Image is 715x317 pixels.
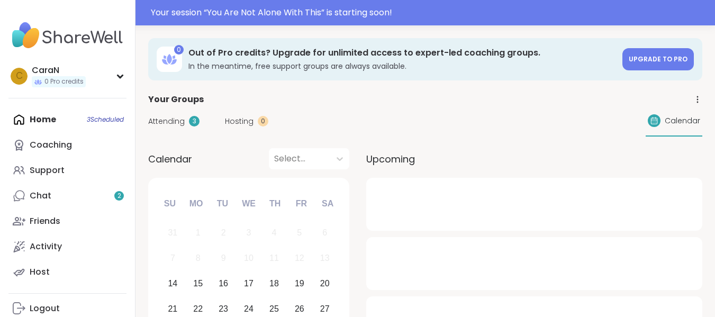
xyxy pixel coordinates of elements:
div: Host [30,266,50,278]
div: 13 [320,251,330,265]
div: Chat [30,190,51,202]
div: Choose Thursday, September 18th, 2025 [263,273,286,295]
div: 6 [322,225,327,240]
div: Friends [30,215,60,227]
div: 27 [320,302,330,316]
div: 9 [221,251,226,265]
div: Coaching [30,139,72,151]
img: ShareWell Nav Logo [8,17,126,54]
div: Choose Wednesday, September 17th, 2025 [238,273,260,295]
div: 23 [219,302,228,316]
div: 17 [244,276,254,291]
div: 3 [189,116,200,126]
div: 12 [295,251,304,265]
div: Choose Sunday, September 14th, 2025 [161,273,184,295]
span: Calendar [665,115,700,126]
div: 3 [247,225,251,240]
span: Attending [148,116,185,127]
div: 21 [168,302,177,316]
div: Not available Sunday, August 31st, 2025 [161,222,184,244]
div: 25 [269,302,279,316]
span: Calendar [148,152,192,166]
div: Not available Monday, September 1st, 2025 [187,222,210,244]
div: Not available Thursday, September 11th, 2025 [263,247,286,270]
div: 31 [168,225,177,240]
div: Not available Wednesday, September 10th, 2025 [238,247,260,270]
a: Friends [8,209,126,234]
div: We [237,192,260,215]
span: C [16,69,23,83]
div: 20 [320,276,330,291]
span: 0 Pro credits [44,77,84,86]
div: 18 [269,276,279,291]
div: Th [264,192,287,215]
div: Not available Monday, September 8th, 2025 [187,247,210,270]
h3: Out of Pro credits? Upgrade for unlimited access to expert-led coaching groups. [188,47,616,59]
h3: In the meantime, free support groups are always available. [188,61,616,71]
a: Support [8,158,126,183]
div: Su [158,192,182,215]
a: Coaching [8,132,126,158]
span: Upcoming [366,152,415,166]
div: Not available Saturday, September 6th, 2025 [313,222,336,244]
div: Not available Wednesday, September 3rd, 2025 [238,222,260,244]
div: 1 [196,225,201,240]
div: 22 [193,302,203,316]
div: Logout [30,303,60,314]
div: Tu [211,192,234,215]
div: Not available Tuesday, September 2nd, 2025 [212,222,235,244]
div: Mo [184,192,207,215]
div: Support [30,165,65,176]
div: 4 [271,225,276,240]
div: 24 [244,302,254,316]
a: Upgrade to Pro [622,48,694,70]
span: Your Groups [148,93,204,106]
div: Not available Thursday, September 4th, 2025 [263,222,286,244]
div: Choose Saturday, September 20th, 2025 [313,273,336,295]
div: Activity [30,241,62,252]
div: Choose Tuesday, September 16th, 2025 [212,273,235,295]
div: 16 [219,276,228,291]
span: Hosting [225,116,254,127]
div: Sa [316,192,339,215]
div: Choose Monday, September 15th, 2025 [187,273,210,295]
span: 2 [117,192,121,201]
div: Choose Friday, September 19th, 2025 [288,273,311,295]
div: 2 [221,225,226,240]
div: 26 [295,302,304,316]
div: 14 [168,276,177,291]
div: CaraN [32,65,86,76]
div: 5 [297,225,302,240]
div: Not available Friday, September 12th, 2025 [288,247,311,270]
div: 10 [244,251,254,265]
div: 0 [174,45,184,55]
a: Activity [8,234,126,259]
div: Not available Sunday, September 7th, 2025 [161,247,184,270]
div: 15 [193,276,203,291]
a: Chat2 [8,183,126,209]
div: Not available Friday, September 5th, 2025 [288,222,311,244]
span: Upgrade to Pro [629,55,687,64]
div: 11 [269,251,279,265]
div: 7 [170,251,175,265]
div: Your session “ You Are Not Alone With This ” is starting soon! [151,6,709,19]
div: 0 [258,116,268,126]
div: Not available Saturday, September 13th, 2025 [313,247,336,270]
a: Host [8,259,126,285]
div: Not available Tuesday, September 9th, 2025 [212,247,235,270]
div: Fr [289,192,313,215]
div: 8 [196,251,201,265]
div: 19 [295,276,304,291]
